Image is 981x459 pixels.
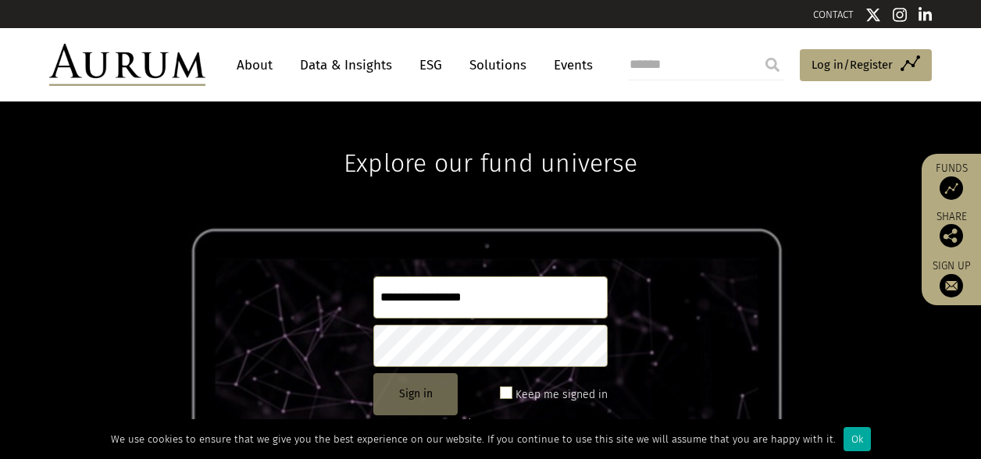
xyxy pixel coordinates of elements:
a: Log in/Register [800,49,932,82]
a: Funds [929,162,973,200]
a: About [229,51,280,80]
a: Sign up [929,259,973,297]
a: Forgotten Password? [373,417,476,430]
a: Events [546,51,593,80]
a: CONTACT [813,9,854,20]
div: Share [929,212,973,247]
img: Access Funds [940,176,963,200]
a: Solutions [462,51,534,80]
div: Ok [844,427,871,451]
img: Instagram icon [893,7,907,23]
img: Twitter icon [865,7,881,23]
img: Sign up to our newsletter [940,274,963,297]
img: Aurum [49,44,205,86]
img: Share this post [940,224,963,247]
span: Log in/Register [812,55,893,74]
label: Keep me signed in [515,386,608,404]
img: Linkedin icon [919,7,933,23]
a: Data & Insights [292,51,400,80]
h1: Explore our fund universe [344,101,637,178]
button: Sign in [373,373,458,415]
a: ESG [412,51,450,80]
input: Submit [757,49,788,80]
